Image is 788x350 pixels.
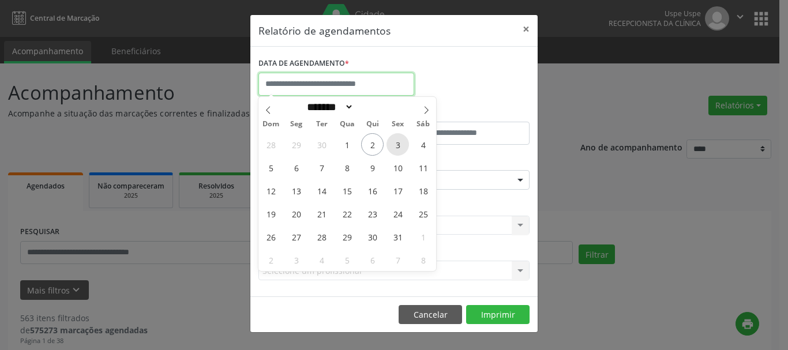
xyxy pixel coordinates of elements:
button: Close [515,15,538,43]
span: Novembro 4, 2025 [310,249,333,271]
span: Outubro 29, 2025 [336,225,358,248]
span: Sex [385,121,411,128]
span: Outubro 1, 2025 [336,133,358,156]
span: Outubro 30, 2025 [361,225,384,248]
span: Outubro 20, 2025 [285,202,307,225]
span: Novembro 8, 2025 [412,249,434,271]
span: Dom [258,121,284,128]
span: Outubro 10, 2025 [387,156,409,179]
span: Seg [284,121,309,128]
span: Novembro 3, 2025 [285,249,307,271]
span: Novembro 2, 2025 [260,249,282,271]
span: Qui [360,121,385,128]
span: Novembro 5, 2025 [336,249,358,271]
span: Outubro 13, 2025 [285,179,307,202]
span: Qua [335,121,360,128]
span: Outubro 5, 2025 [260,156,282,179]
span: Outubro 26, 2025 [260,225,282,248]
span: Outubro 9, 2025 [361,156,384,179]
span: Outubro 14, 2025 [310,179,333,202]
span: Outubro 4, 2025 [412,133,434,156]
span: Setembro 28, 2025 [260,133,282,156]
span: Novembro 1, 2025 [412,225,434,248]
select: Month [303,101,354,113]
span: Outubro 7, 2025 [310,156,333,179]
span: Outubro 2, 2025 [361,133,384,156]
span: Novembro 7, 2025 [387,249,409,271]
h5: Relatório de agendamentos [258,23,391,38]
span: Outubro 23, 2025 [361,202,384,225]
span: Outubro 17, 2025 [387,179,409,202]
span: Outubro 31, 2025 [387,225,409,248]
span: Outubro 22, 2025 [336,202,358,225]
label: DATA DE AGENDAMENTO [258,55,349,73]
span: Sáb [411,121,436,128]
label: ATÉ [397,104,530,122]
span: Outubro 12, 2025 [260,179,282,202]
span: Outubro 18, 2025 [412,179,434,202]
span: Setembro 29, 2025 [285,133,307,156]
span: Outubro 21, 2025 [310,202,333,225]
span: Outubro 19, 2025 [260,202,282,225]
span: Outubro 24, 2025 [387,202,409,225]
span: Setembro 30, 2025 [310,133,333,156]
span: Outubro 28, 2025 [310,225,333,248]
button: Cancelar [399,305,462,325]
span: Outubro 25, 2025 [412,202,434,225]
button: Imprimir [466,305,530,325]
span: Outubro 15, 2025 [336,179,358,202]
input: Year [354,101,392,113]
span: Outubro 3, 2025 [387,133,409,156]
span: Outubro 6, 2025 [285,156,307,179]
span: Ter [309,121,335,128]
span: Outubro 16, 2025 [361,179,384,202]
span: Outubro 11, 2025 [412,156,434,179]
span: Outubro 27, 2025 [285,225,307,248]
span: Outubro 8, 2025 [336,156,358,179]
span: Novembro 6, 2025 [361,249,384,271]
